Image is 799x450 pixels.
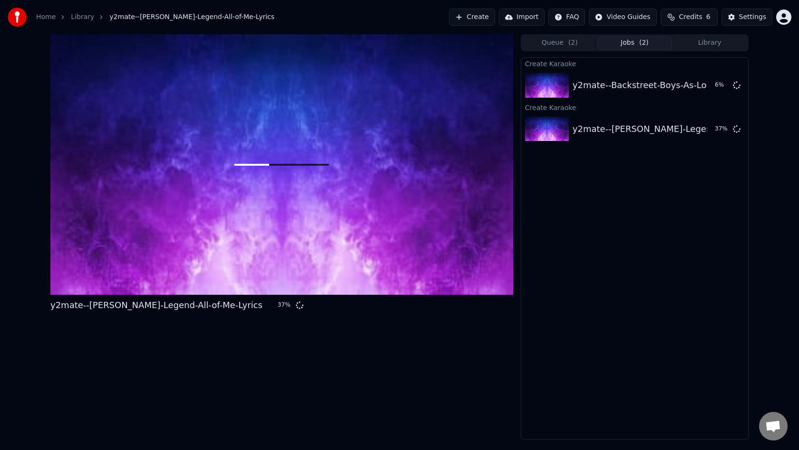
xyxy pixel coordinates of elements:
div: Create Karaoke [521,58,748,69]
div: Settings [739,12,766,22]
span: ( 2 ) [639,38,649,48]
button: Credits6 [661,9,718,26]
img: youka [8,8,27,27]
button: Queue [522,36,597,50]
div: 37 % [715,125,729,133]
button: FAQ [548,9,585,26]
button: Jobs [597,36,672,50]
button: Settings [721,9,772,26]
div: 37 % [278,301,292,309]
button: Library [672,36,747,50]
div: 6 % [715,81,729,89]
div: y2mate--[PERSON_NAME]-Legend-All-of-Me-Lyrics [50,299,263,312]
a: Home [36,12,56,22]
button: Video Guides [589,9,656,26]
nav: breadcrumb [36,12,274,22]
span: ( 2 ) [568,38,578,48]
a: Library [71,12,94,22]
span: y2mate--[PERSON_NAME]-Legend-All-of-Me-Lyrics [109,12,274,22]
span: 6 [706,12,711,22]
a: Open chat [759,412,788,440]
div: Create Karaoke [521,101,748,113]
button: Import [499,9,545,26]
button: Create [449,9,495,26]
div: y2mate--[PERSON_NAME]-Legend-All-of-Me-Lyrics [573,122,785,136]
span: Credits [679,12,702,22]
